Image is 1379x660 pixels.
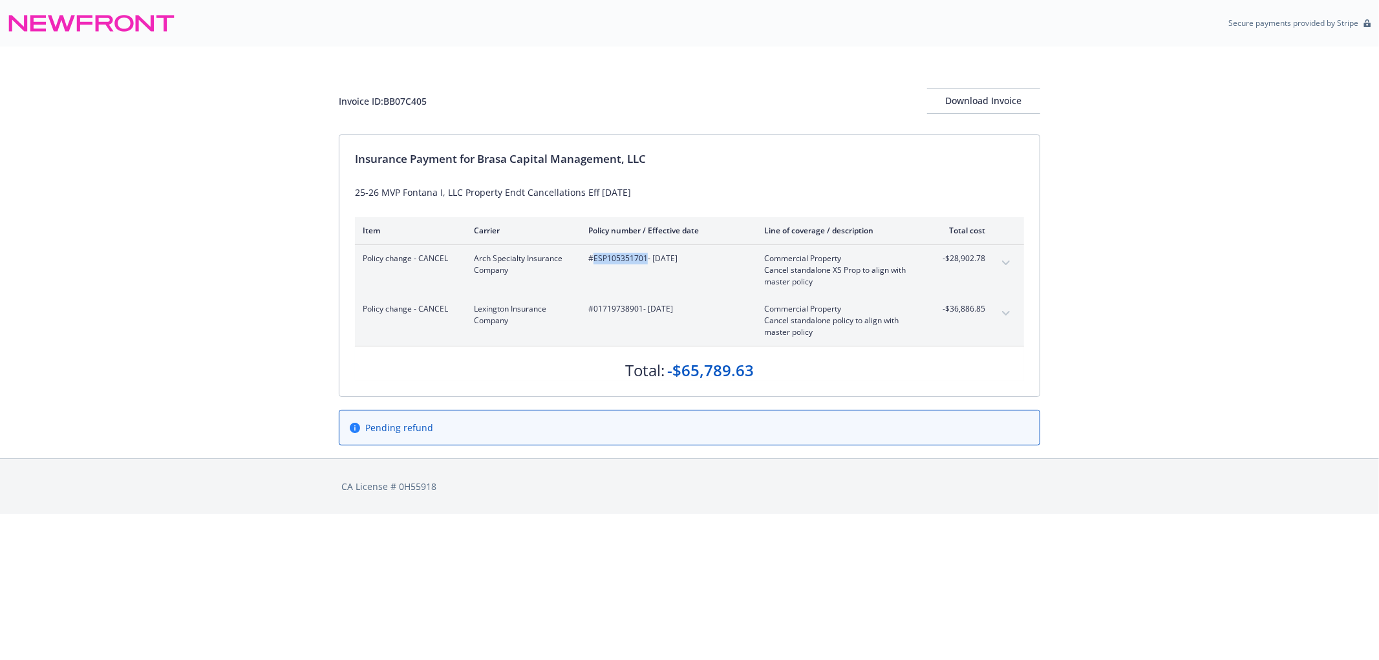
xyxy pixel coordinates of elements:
[339,94,427,108] div: Invoice ID: BB07C405
[927,89,1040,113] div: Download Invoice
[474,303,568,326] span: Lexington Insurance Company
[588,303,743,315] span: #01719738901 - [DATE]
[474,225,568,236] div: Carrier
[363,225,453,236] div: Item
[667,359,754,381] div: -$65,789.63
[927,88,1040,114] button: Download Invoice
[355,186,1024,199] div: 25-26 MVP Fontana I, LLC Property Endt Cancellations Eff [DATE]
[588,225,743,236] div: Policy number / Effective date
[363,253,453,264] span: Policy change - CANCEL
[363,303,453,315] span: Policy change - CANCEL
[937,303,985,315] span: -$36,886.85
[764,253,916,288] span: Commercial PropertyCancel standalone XS Prop to align with master policy
[355,295,1024,346] div: Policy change - CANCELLexington Insurance Company#01719738901- [DATE]Commercial PropertyCancel st...
[996,253,1016,273] button: expand content
[1228,17,1358,28] p: Secure payments provided by Stripe
[937,253,985,264] span: -$28,902.78
[341,480,1038,493] div: CA License # 0H55918
[365,421,433,434] span: Pending refund
[588,253,743,264] span: #ESP105351701 - [DATE]
[355,245,1024,295] div: Policy change - CANCELArch Specialty Insurance Company#ESP105351701- [DATE]Commercial PropertyCan...
[764,225,916,236] div: Line of coverage / description
[474,253,568,276] span: Arch Specialty Insurance Company
[355,151,1024,167] div: Insurance Payment for Brasa Capital Management, LLC
[625,359,665,381] div: Total:
[764,303,916,315] span: Commercial Property
[764,253,916,264] span: Commercial Property
[764,315,916,338] span: Cancel standalone policy to align with master policy
[937,225,985,236] div: Total cost
[996,303,1016,324] button: expand content
[764,264,916,288] span: Cancel standalone XS Prop to align with master policy
[764,303,916,338] span: Commercial PropertyCancel standalone policy to align with master policy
